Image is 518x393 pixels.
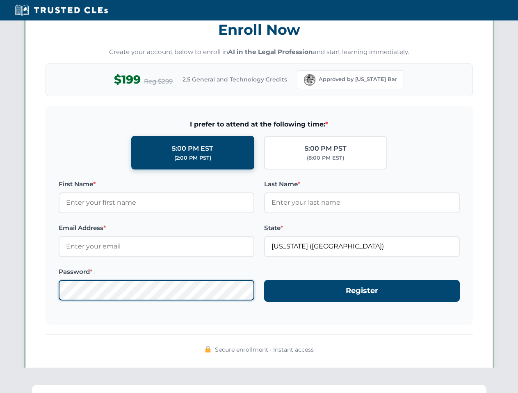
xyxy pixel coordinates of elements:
[264,179,460,189] label: Last Name
[46,47,473,57] p: Create your account below to enroll in and start learning immediately.
[307,154,344,162] div: (8:00 PM EST)
[205,346,211,352] img: 🔒
[144,77,173,86] span: Reg $299
[264,280,460,302] button: Register
[59,119,460,130] span: I prefer to attend at the following time:
[304,74,315,86] img: Florida Bar
[264,236,460,257] input: Florida (FL)
[215,345,314,354] span: Secure enrollment • Instant access
[264,192,460,213] input: Enter your last name
[183,75,287,84] span: 2.5 General and Technology Credits
[46,17,473,43] h3: Enroll Now
[59,236,254,257] input: Enter your email
[228,48,313,56] strong: AI in the Legal Profession
[319,75,397,84] span: Approved by [US_STATE] Bar
[59,179,254,189] label: First Name
[114,70,141,89] span: $199
[174,154,211,162] div: (2:00 PM PST)
[59,223,254,233] label: Email Address
[59,192,254,213] input: Enter your first name
[172,143,213,154] div: 5:00 PM EST
[59,267,254,277] label: Password
[305,143,347,154] div: 5:00 PM PST
[12,4,110,16] img: Trusted CLEs
[264,223,460,233] label: State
